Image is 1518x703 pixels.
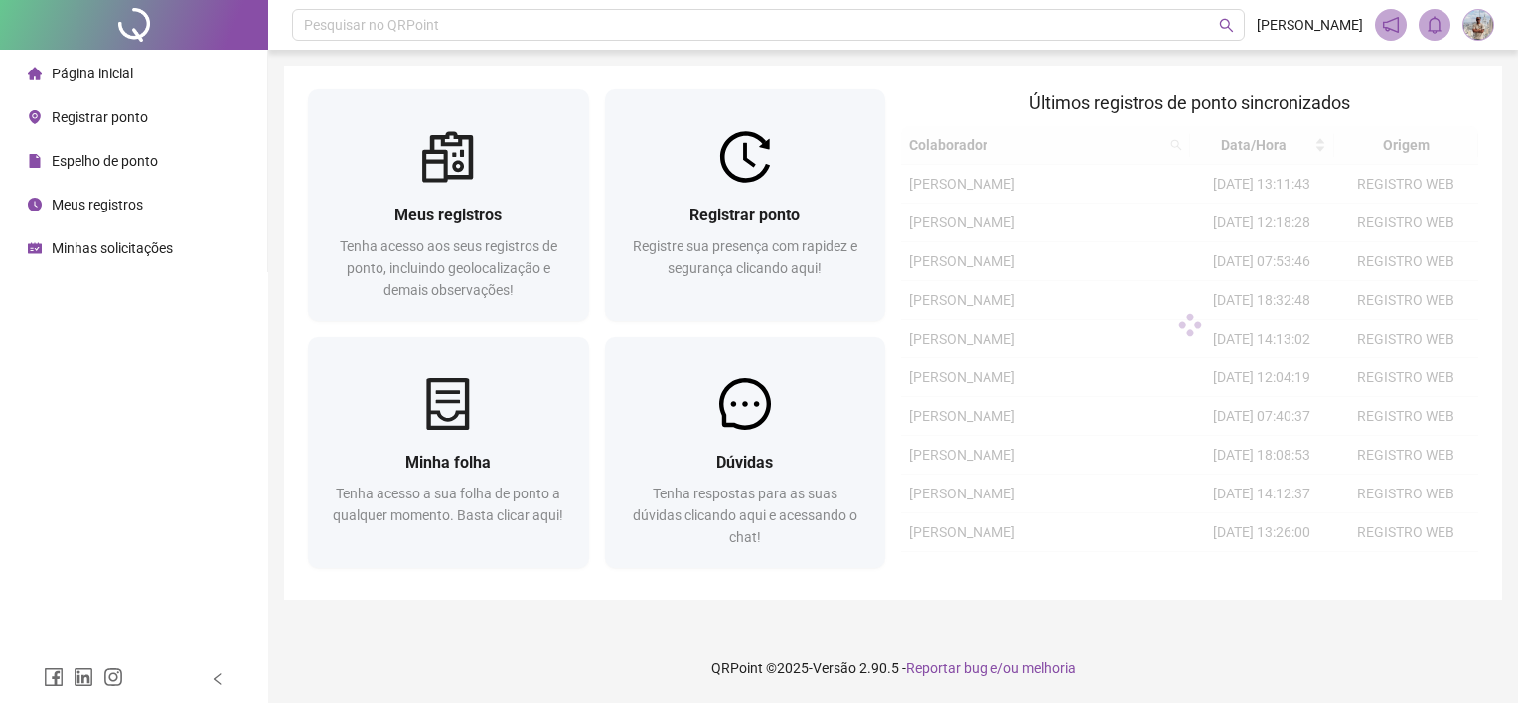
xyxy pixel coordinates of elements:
span: linkedin [74,667,93,687]
span: instagram [103,667,123,687]
span: schedule [28,241,42,255]
a: Registrar pontoRegistre sua presença com rapidez e segurança clicando aqui! [605,89,886,321]
span: Registre sua presença com rapidez e segurança clicando aqui! [633,238,857,276]
span: Minhas solicitações [52,240,173,256]
span: [PERSON_NAME] [1257,14,1363,36]
span: home [28,67,42,80]
span: search [1219,18,1234,33]
span: environment [28,110,42,124]
span: Dúvidas [716,453,773,472]
a: DúvidasTenha respostas para as suas dúvidas clicando aqui e acessando o chat! [605,337,886,568]
span: notification [1382,16,1400,34]
span: Página inicial [52,66,133,81]
span: Minha folha [405,453,491,472]
a: Minha folhaTenha acesso a sua folha de ponto a qualquer momento. Basta clicar aqui! [308,337,589,568]
footer: QRPoint © 2025 - 2.90.5 - [268,633,1518,703]
span: Espelho de ponto [52,153,158,169]
span: left [211,672,225,686]
span: file [28,154,42,168]
span: facebook [44,667,64,687]
span: Tenha acesso a sua folha de ponto a qualquer momento. Basta clicar aqui! [333,486,563,523]
span: Registrar ponto [52,109,148,125]
a: Meus registrosTenha acesso aos seus registros de ponto, incluindo geolocalização e demais observa... [308,89,589,321]
span: Reportar bug e/ou melhoria [906,660,1076,676]
span: Últimos registros de ponto sincronizados [1029,92,1350,113]
span: bell [1426,16,1443,34]
span: Meus registros [52,197,143,212]
span: Versão [813,660,856,676]
img: 84068 [1463,10,1493,40]
span: Registrar ponto [689,206,800,224]
span: Tenha acesso aos seus registros de ponto, incluindo geolocalização e demais observações! [340,238,557,298]
span: clock-circle [28,198,42,211]
span: Tenha respostas para as suas dúvidas clicando aqui e acessando o chat! [633,486,857,545]
span: Meus registros [394,206,502,224]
